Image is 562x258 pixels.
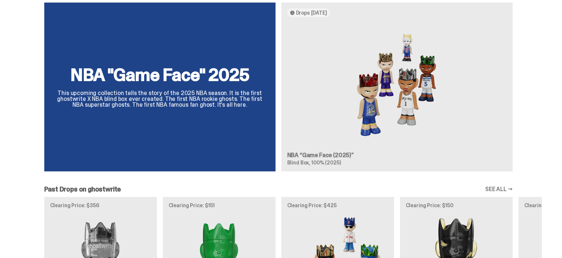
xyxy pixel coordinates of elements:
[287,159,311,166] span: Blind Box,
[44,186,121,193] h2: Past Drops on ghostwrite
[296,10,327,16] span: Drops [DATE]
[406,203,507,208] p: Clearing Price: $150
[50,203,151,208] p: Clearing Price: $356
[169,203,270,208] p: Clearing Price: $151
[53,90,267,108] p: This upcoming collection tells the story of the 2025 NBA season. It is the first ghostwrite X NBA...
[53,66,267,84] h2: NBA "Game Face" 2025
[287,203,388,208] p: Clearing Price: $425
[485,186,513,192] a: SEE ALL →
[311,159,341,166] span: 100% (2025)
[287,23,507,147] img: Game Face (2025)
[287,152,507,158] h3: NBA “Game Face (2025)”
